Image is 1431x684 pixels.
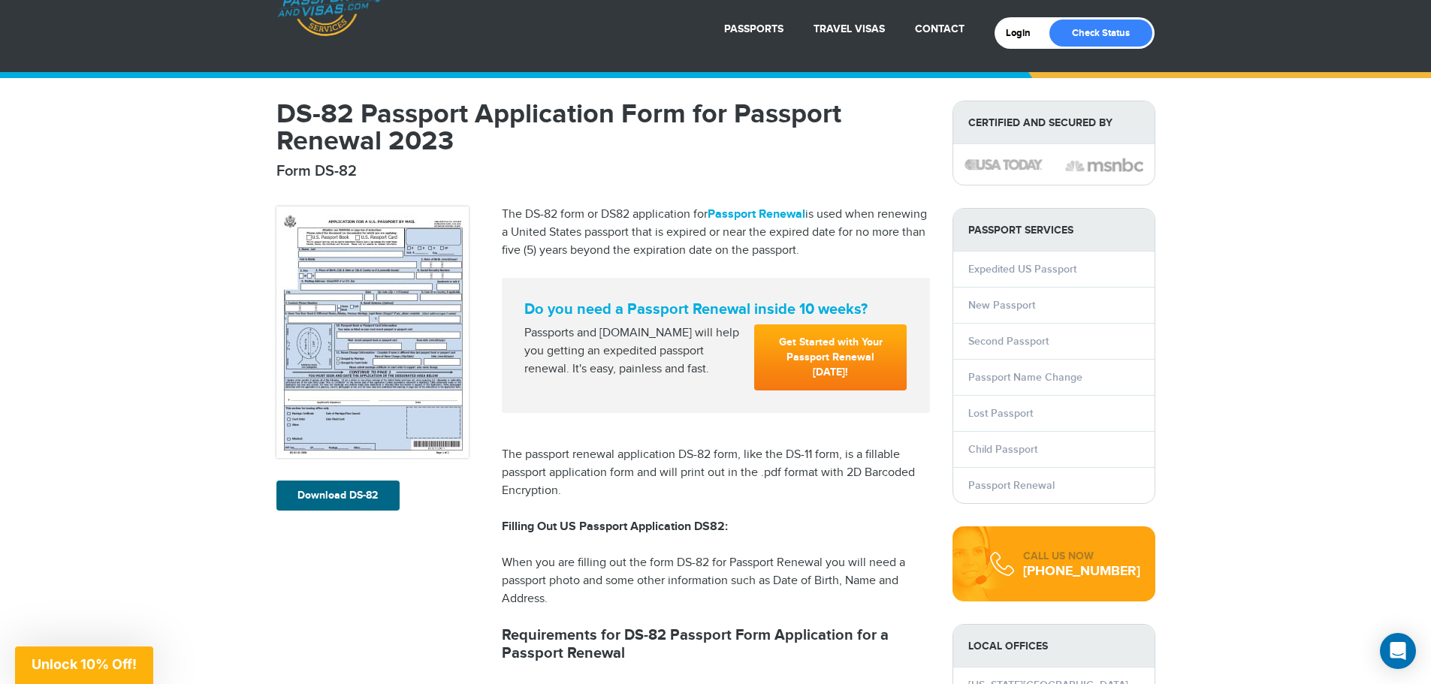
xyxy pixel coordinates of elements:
[502,413,930,428] iframe: Customer reviews powered by Trustpilot
[1023,564,1140,579] div: [PHONE_NUMBER]
[968,299,1035,312] a: New Passport
[965,159,1043,170] img: image description
[968,479,1055,492] a: Passport Renewal
[968,407,1033,420] a: Lost Passport
[968,443,1037,456] a: Child Passport
[953,101,1155,144] strong: Certified and Secured by
[276,206,469,458] img: DS-82
[1049,20,1152,47] a: Check Status
[968,335,1049,348] a: Second Passport
[1023,549,1140,564] div: CALL US NOW
[708,207,805,221] a: Passport Renewal
[276,101,930,155] h1: DS-82 Passport Application Form for Passport Renewal 2023
[15,646,153,684] div: Unlock 10% Off!
[502,520,728,534] strong: Filling Out US Passport Application DS82:
[276,162,930,180] h2: Form DS-82
[502,626,889,662] strong: Requirements for DS-82 Passport Form Application for a Passport Renewal
[502,554,930,608] p: When you are filling out the form DS-82 for Passport Renewal you will need a passport photo and s...
[518,324,749,378] div: Passports and [DOMAIN_NAME] will help you getting an expedited passport renewal. It's easy, painl...
[915,23,965,35] a: Contact
[524,300,907,318] strong: Do you need a Passport Renewal inside 10 weeks?
[1380,633,1416,669] div: Open Intercom Messenger
[502,206,930,260] p: The DS-82 form or DS82 application for is used when renewing a United States passport that is exp...
[968,371,1082,384] a: Passport Name Change
[968,263,1076,276] a: Expedited US Passport
[502,446,930,500] p: The passport renewal application DS-82 form, like the DS-11 form, is a fillable passport applicat...
[1065,156,1143,174] img: image description
[953,209,1155,252] strong: PASSPORT SERVICES
[32,656,137,672] span: Unlock 10% Off!
[276,481,400,511] a: Download DS-82
[1006,27,1041,39] a: Login
[724,23,783,35] a: Passports
[814,23,885,35] a: Travel Visas
[754,324,907,390] a: Get Started with Your Passport Renewal [DATE]!
[953,625,1155,667] strong: LOCAL OFFICES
